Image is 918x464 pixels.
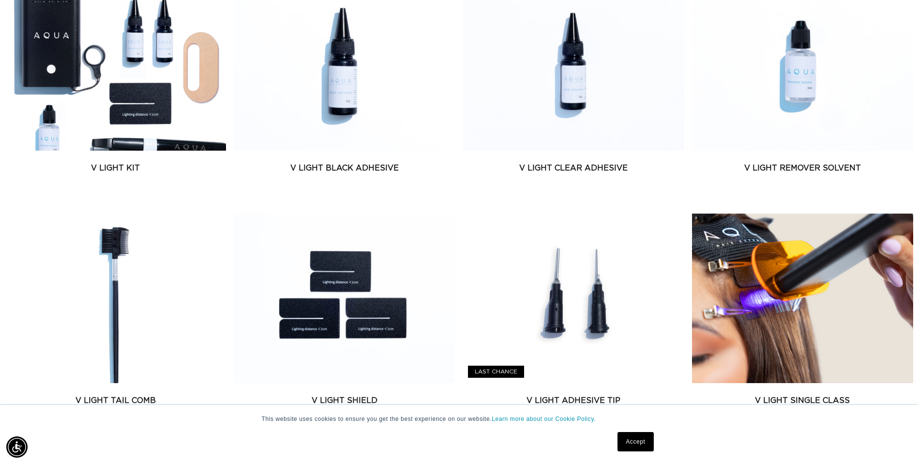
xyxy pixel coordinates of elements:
a: V Light Kit [5,162,226,174]
a: V Light Remover Solvent [692,162,913,174]
a: V Light Tail Comb [5,395,226,406]
a: V Light Black Adhesive [234,162,455,174]
a: Learn more about our Cookie Policy. [492,416,596,422]
a: V Light Shield 3 pcs/pack [234,395,455,418]
a: V Light Clear Adhesive [463,162,684,174]
a: Accept [617,432,653,451]
iframe: Chat Widget [870,418,918,464]
p: This website uses cookies to ensure you get the best experience on our website. [262,415,657,423]
div: Accessibility Menu [6,436,28,458]
a: V Light Adhesive Tip 10 pcs/pack [463,395,684,418]
a: V Light Single Class In Person Certification [692,395,913,418]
